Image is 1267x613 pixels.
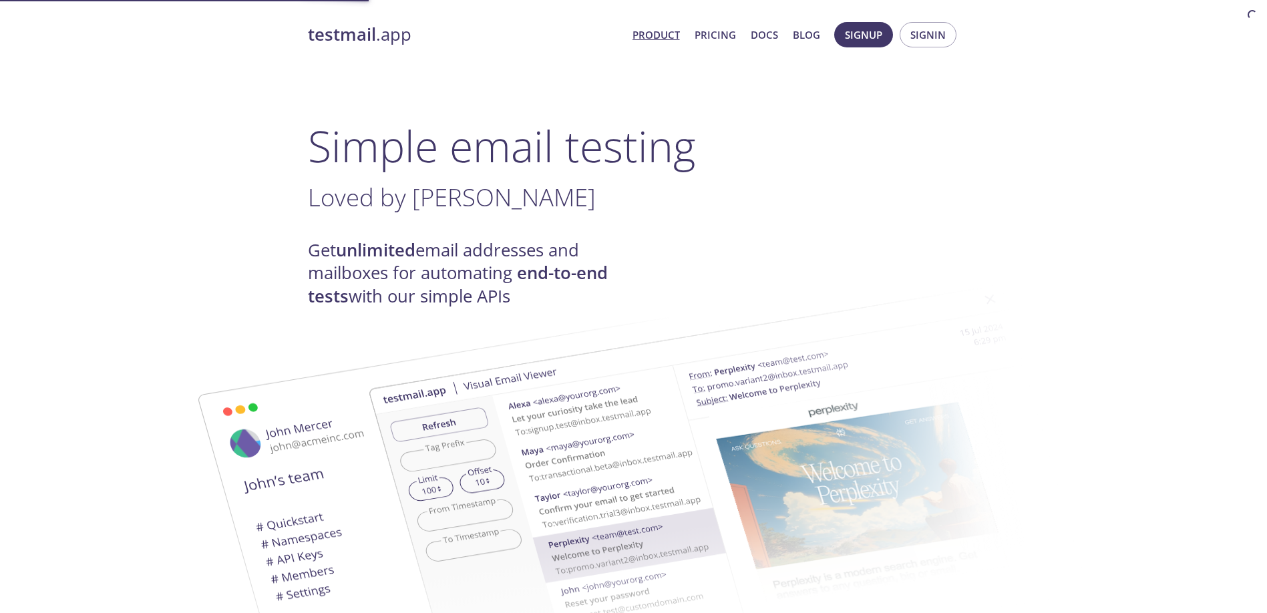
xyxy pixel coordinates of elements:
[308,120,960,172] h1: Simple email testing
[308,180,596,214] span: Loved by [PERSON_NAME]
[336,238,415,262] strong: unlimited
[308,261,608,307] strong: end-to-end tests
[910,26,946,43] span: Signin
[834,22,893,47] button: Signup
[308,239,634,308] h4: Get email addresses and mailboxes for automating with our simple APIs
[632,26,680,43] a: Product
[308,23,376,46] strong: testmail
[751,26,778,43] a: Docs
[845,26,882,43] span: Signup
[900,22,956,47] button: Signin
[308,23,622,46] a: testmail.app
[695,26,736,43] a: Pricing
[793,26,820,43] a: Blog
